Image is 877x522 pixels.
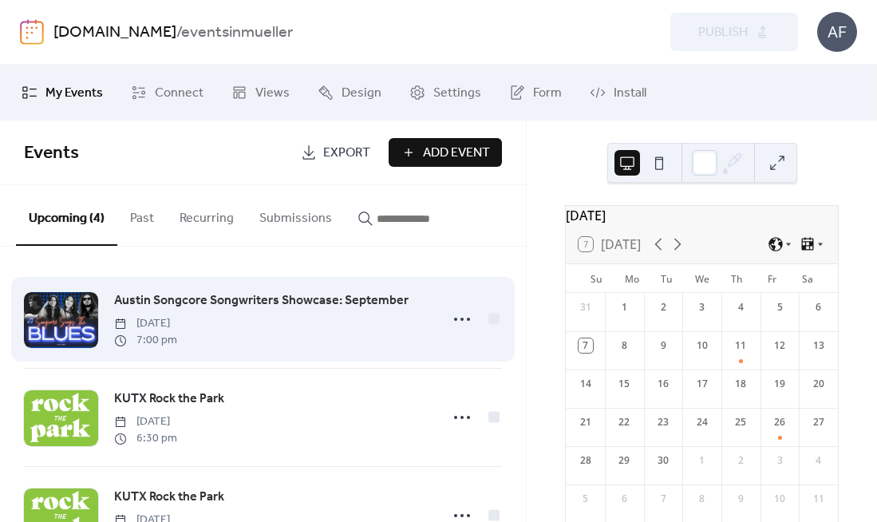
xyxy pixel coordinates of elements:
[617,338,631,353] div: 8
[656,415,670,429] div: 23
[342,84,381,103] span: Design
[695,453,709,468] div: 1
[114,487,224,508] a: KUTX Rock the Park
[812,338,826,353] div: 13
[772,492,787,506] div: 10
[817,12,857,52] div: AF
[812,300,826,314] div: 6
[114,291,409,311] a: Austin Songcore Songwriters Showcase: September
[812,453,826,468] div: 4
[614,264,649,293] div: Mo
[289,138,382,167] a: Export
[695,492,709,506] div: 8
[720,264,755,293] div: Th
[533,84,562,103] span: Form
[733,453,748,468] div: 2
[24,136,79,171] span: Events
[255,84,290,103] span: Views
[16,185,117,246] button: Upcoming (4)
[247,185,345,244] button: Submissions
[617,415,631,429] div: 22
[181,18,293,48] b: eventsinmueller
[20,19,44,45] img: logo
[114,488,224,507] span: KUTX Rock the Park
[614,84,646,103] span: Install
[772,415,787,429] div: 26
[656,377,670,391] div: 16
[306,71,393,114] a: Design
[114,332,177,349] span: 7:00 pm
[397,71,493,114] a: Settings
[812,415,826,429] div: 27
[695,300,709,314] div: 3
[772,453,787,468] div: 3
[119,71,215,114] a: Connect
[656,338,670,353] div: 9
[695,338,709,353] div: 10
[114,430,177,447] span: 6:30 pm
[650,264,685,293] div: Tu
[617,377,631,391] div: 15
[433,84,481,103] span: Settings
[685,264,720,293] div: We
[176,18,181,48] b: /
[733,377,748,391] div: 18
[755,264,790,293] div: Fr
[53,18,176,48] a: [DOMAIN_NAME]
[579,338,593,353] div: 7
[695,415,709,429] div: 24
[114,389,224,409] a: KUTX Rock the Park
[733,300,748,314] div: 4
[579,492,593,506] div: 5
[114,413,177,430] span: [DATE]
[10,71,115,114] a: My Events
[772,338,787,353] div: 12
[579,300,593,314] div: 31
[167,185,247,244] button: Recurring
[733,492,748,506] div: 9
[656,453,670,468] div: 30
[772,377,787,391] div: 19
[45,84,103,103] span: My Events
[812,492,826,506] div: 11
[579,377,593,391] div: 14
[617,453,631,468] div: 29
[219,71,302,114] a: Views
[155,84,203,103] span: Connect
[497,71,574,114] a: Form
[617,300,631,314] div: 1
[733,415,748,429] div: 25
[579,415,593,429] div: 21
[790,264,825,293] div: Sa
[578,71,658,114] a: Install
[656,492,670,506] div: 7
[566,206,838,225] div: [DATE]
[772,300,787,314] div: 5
[423,144,490,163] span: Add Event
[389,138,502,167] button: Add Event
[323,144,370,163] span: Export
[114,390,224,409] span: KUTX Rock the Park
[656,300,670,314] div: 2
[733,338,748,353] div: 11
[117,185,167,244] button: Past
[812,377,826,391] div: 20
[695,377,709,391] div: 17
[114,315,177,332] span: [DATE]
[579,453,593,468] div: 28
[617,492,631,506] div: 6
[579,264,614,293] div: Su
